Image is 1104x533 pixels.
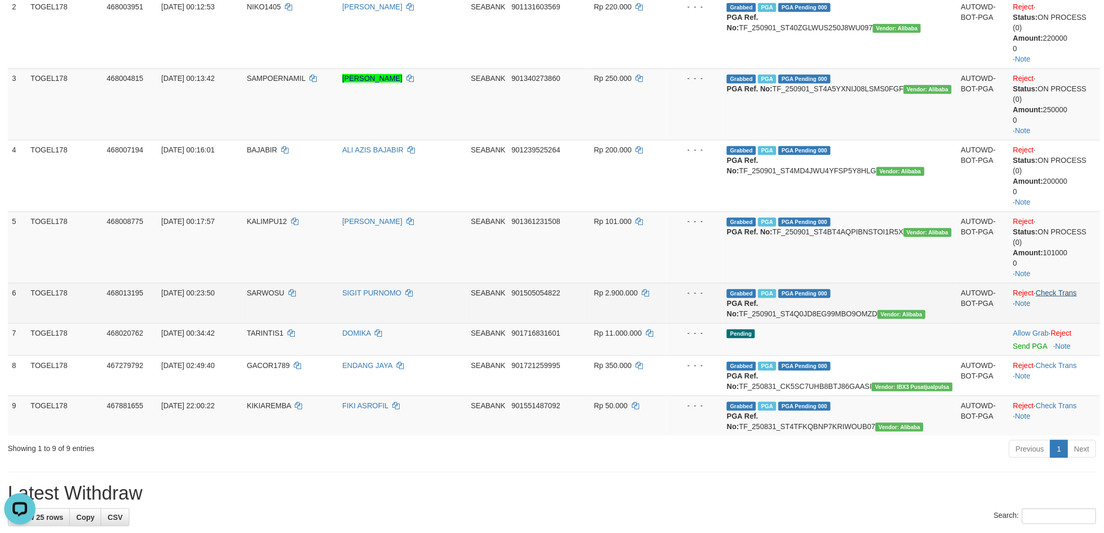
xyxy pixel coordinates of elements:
[27,356,103,396] td: TOGEL178
[1015,372,1031,380] a: Note
[342,74,402,82] a: [PERSON_NAME]
[957,396,1009,436] td: AUTOWD-BOT-PGA
[8,439,452,454] div: Showing 1 to 9 of 9 entries
[594,74,632,82] span: Rp 250.000
[1015,269,1031,278] a: Note
[1009,396,1100,436] td: · ·
[957,356,1009,396] td: AUTOWD-BOT-PGA
[1013,289,1034,297] a: Reject
[1013,105,1043,114] b: Amount:
[107,289,143,297] span: 468013195
[727,362,756,371] span: Grabbed
[670,360,718,371] div: - - -
[727,412,758,431] b: PGA Ref. No:
[27,211,103,283] td: TOGEL178
[1013,361,1034,370] a: Reject
[1013,156,1038,164] b: Status:
[247,361,290,370] span: GACOR1789
[957,68,1009,140] td: AUTOWD-BOT-PGA
[1013,217,1034,226] a: Reject
[512,401,560,410] span: Copy 901551487092 to clipboard
[107,74,143,82] span: 468004815
[957,283,1009,323] td: AUTOWD-BOT-PGA
[512,289,560,297] span: Copy 901505054822 to clipboard
[727,75,756,84] span: Grabbed
[1013,248,1043,257] b: Amount:
[878,310,926,319] span: Vendor URL: https://settle4.1velocity.biz
[8,356,27,396] td: 8
[1036,401,1077,410] a: Check Trans
[342,401,388,410] a: FIKI ASROFIL
[957,140,1009,211] td: AUTOWD-BOT-PGA
[1013,34,1043,42] b: Amount:
[161,289,214,297] span: [DATE] 00:23:50
[161,401,214,410] span: [DATE] 22:00:22
[670,288,718,298] div: - - -
[1009,356,1100,396] td: · ·
[670,73,718,84] div: - - -
[107,361,143,370] span: 467279792
[342,3,402,11] a: [PERSON_NAME]
[342,217,402,226] a: [PERSON_NAME]
[1013,74,1034,82] a: Reject
[670,400,718,411] div: - - -
[1013,228,1038,236] b: Status:
[778,362,831,371] span: PGA Pending
[471,329,506,337] span: SEABANK
[27,68,103,140] td: TOGEL178
[1015,126,1031,135] a: Note
[247,146,277,154] span: BAJABIR
[957,211,1009,283] td: AUTOWD-BOT-PGA
[727,218,756,227] span: Grabbed
[1013,401,1034,410] a: Reject
[471,401,506,410] span: SEABANK
[8,323,27,356] td: 7
[727,372,758,390] b: PGA Ref. No:
[247,217,287,226] span: KALIMPU12
[727,13,758,32] b: PGA Ref. No:
[471,74,506,82] span: SEABANK
[727,146,756,155] span: Grabbed
[670,328,718,338] div: - - -
[1009,68,1100,140] td: · ·
[1015,412,1031,420] a: Note
[723,283,957,323] td: TF_250901_ST4Q0JD8EG99MBO9OMZD
[670,145,718,155] div: - - -
[471,361,506,370] span: SEABANK
[727,329,755,338] span: Pending
[1050,440,1068,458] a: 1
[594,146,632,154] span: Rp 200.000
[1013,146,1034,154] a: Reject
[1015,198,1031,206] a: Note
[758,289,776,298] span: Marked by bilcs1
[1013,342,1047,350] a: Send PGA
[161,217,214,226] span: [DATE] 00:17:57
[69,508,101,526] a: Copy
[8,211,27,283] td: 5
[471,289,506,297] span: SEABANK
[1013,84,1096,125] div: ON PROCESS (0) 250000 0
[1051,329,1072,337] a: Reject
[723,356,957,396] td: TF_250831_CK5SC7UHB8BTJ86GAASI
[107,401,143,410] span: 467881655
[342,361,392,370] a: ENDANG JAYA
[27,283,103,323] td: TOGEL178
[512,146,560,154] span: Copy 901239525264 to clipboard
[512,3,560,11] span: Copy 901131603569 to clipboard
[727,228,772,236] b: PGA Ref. No:
[27,323,103,356] td: TOGEL178
[1013,3,1034,11] a: Reject
[1009,140,1100,211] td: · ·
[101,508,129,526] a: CSV
[107,146,143,154] span: 468007194
[758,146,776,155] span: Marked by bilcs1
[342,289,401,297] a: SIGIT PURNOMO
[1009,283,1100,323] td: · ·
[1013,155,1096,197] div: ON PROCESS (0) 200000 0
[723,68,957,140] td: TF_250901_ST4A5YXNIJ08LSMS0FGF
[8,396,27,436] td: 9
[512,217,560,226] span: Copy 901361231508 to clipboard
[1022,508,1096,524] input: Search:
[594,361,632,370] span: Rp 350.000
[1036,289,1077,297] a: Check Trans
